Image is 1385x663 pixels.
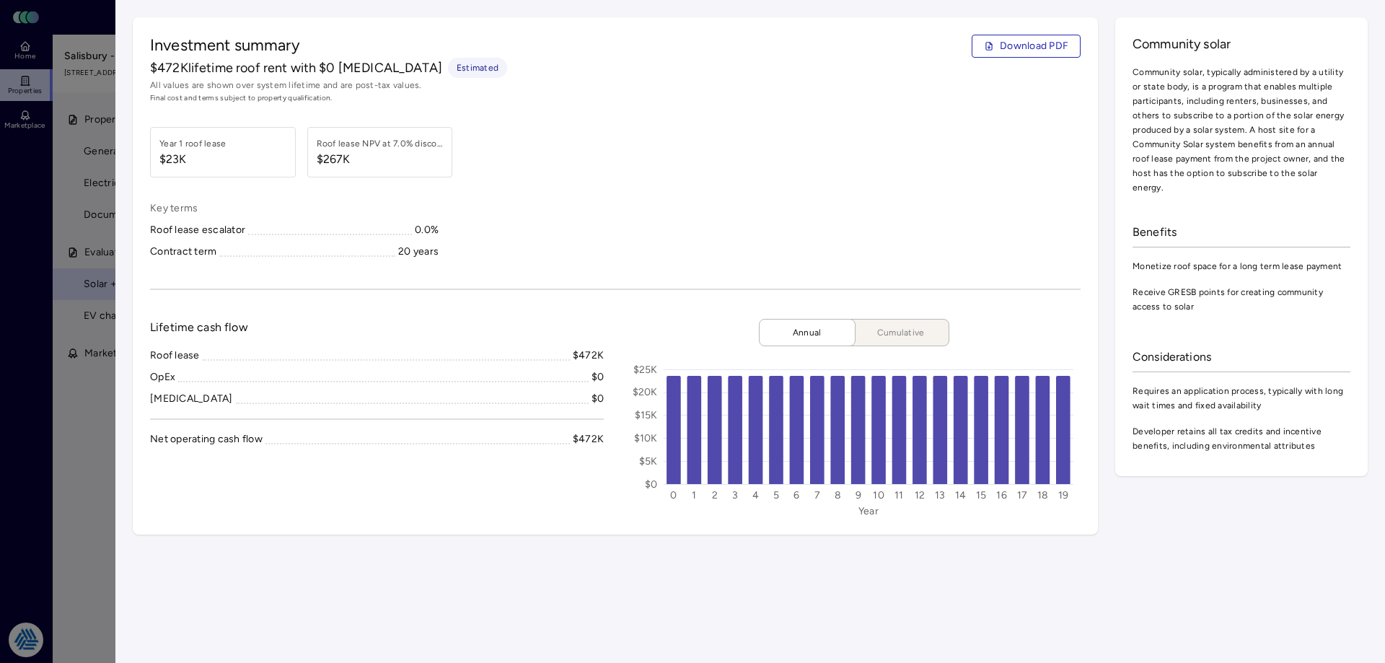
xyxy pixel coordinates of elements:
[996,489,1007,501] text: 16
[771,325,843,340] span: Annual
[1133,424,1350,453] span: Developer retains all tax credits and incentive benefits, including environmental attributes
[150,78,1081,92] span: All values are shown over system lifetime and are post-tax values.
[856,489,861,501] text: 9
[814,489,820,501] text: 7
[645,478,658,491] text: $0
[1133,285,1350,314] span: Receive GRESB points for creating community access to solar
[592,369,604,385] div: $0
[865,325,937,340] span: Cumulative
[793,489,799,501] text: 6
[592,391,604,407] div: $0
[150,391,233,407] div: [MEDICAL_DATA]
[639,455,658,467] text: $5K
[150,58,442,77] span: $472K lifetime roof rent with $0 [MEDICAL_DATA]
[773,489,779,501] text: 5
[150,244,216,260] div: Contract term
[317,136,447,151] div: Roof lease NPV at 7.0% discount
[150,369,175,385] div: OpEx
[1133,218,1350,247] div: Benefits
[317,151,447,168] span: $267K
[398,244,439,260] div: 20 years
[150,222,245,238] div: Roof lease escalator
[150,348,200,364] div: Roof lease
[1017,489,1028,501] text: 17
[633,364,658,376] text: $25K
[150,431,263,447] div: Net operating cash flow
[1133,35,1350,53] span: Community solar
[573,348,604,364] div: $472K
[457,61,498,75] span: Estimated
[972,35,1081,58] button: Download PDF
[732,489,738,501] text: 3
[712,489,718,501] text: 2
[1133,384,1350,413] span: Requires an application process, typically with long wait times and fixed availability
[634,432,658,444] text: $10K
[752,489,759,501] text: 4
[635,409,658,421] text: $15K
[150,35,300,58] span: Investment summary
[1133,343,1350,372] div: Considerations
[159,151,226,168] span: $23K
[894,489,904,501] text: 11
[1000,38,1068,54] span: Download PDF
[159,136,226,151] div: Year 1 roof lease
[415,222,439,238] div: 0.0%
[692,489,696,501] text: 1
[1037,489,1049,501] text: 18
[976,489,987,501] text: 15
[150,201,439,216] span: Key terms
[955,489,967,501] text: 14
[915,489,925,501] text: 12
[670,489,677,501] text: 0
[633,386,658,398] text: $20K
[858,505,879,517] text: Year
[1058,489,1069,501] text: 19
[573,431,604,447] div: $472K
[873,489,884,501] text: 10
[150,92,1081,104] span: Final cost and terms subject to property qualification.
[1133,259,1350,273] span: Monetize roof space for a long term lease payment
[835,489,841,501] text: 8
[1133,65,1350,195] span: Community solar, typically administered by a utility or state body, is a program that enables mul...
[150,319,248,336] span: Lifetime cash flow
[935,489,946,501] text: 13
